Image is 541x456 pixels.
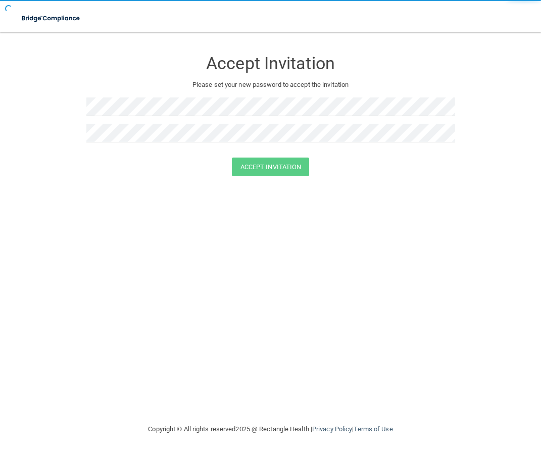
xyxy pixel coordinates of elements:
button: Accept Invitation [232,158,310,176]
a: Terms of Use [354,425,392,433]
h3: Accept Invitation [86,54,455,73]
a: Privacy Policy [312,425,352,433]
p: Please set your new password to accept the invitation [94,79,448,91]
div: Copyright © All rights reserved 2025 @ Rectangle Health | | [86,413,455,445]
img: bridge_compliance_login_screen.278c3ca4.svg [15,8,87,29]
